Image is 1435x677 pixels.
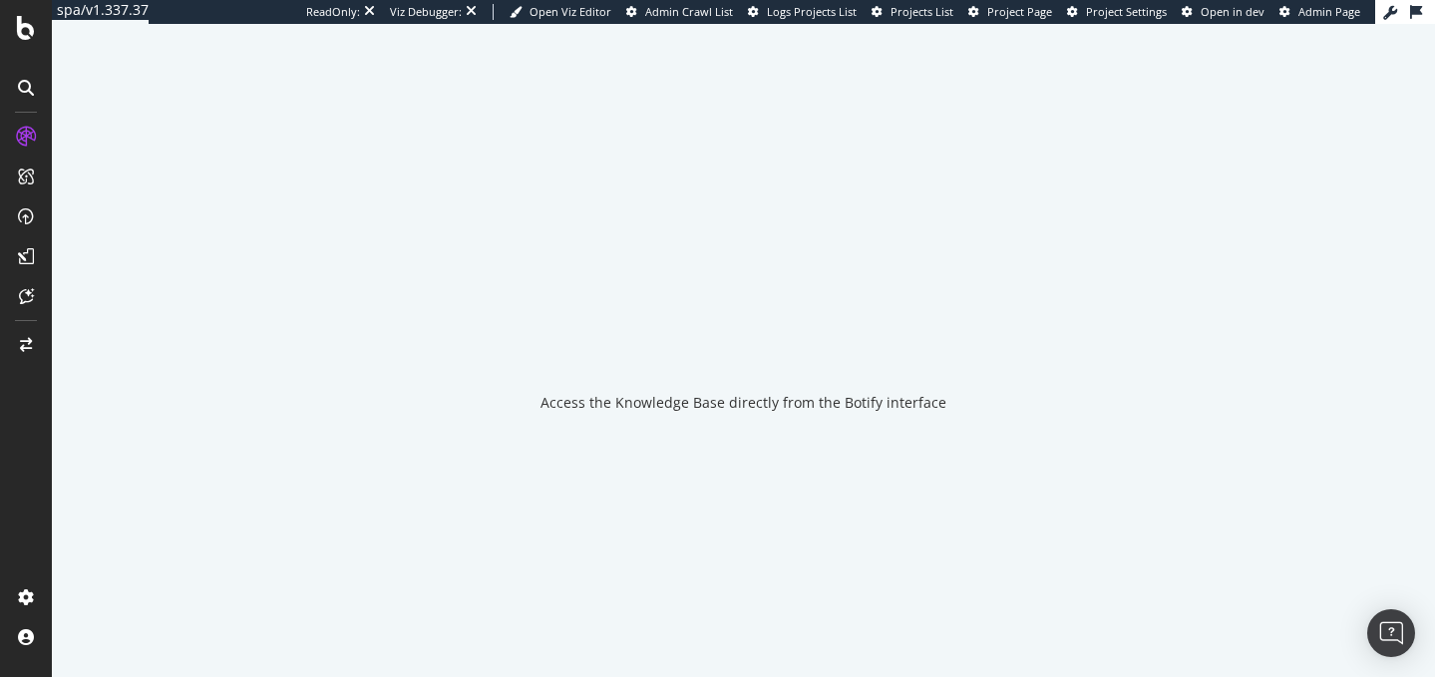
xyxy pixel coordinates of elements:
span: Projects List [891,4,953,19]
span: Project Settings [1086,4,1167,19]
a: Open in dev [1182,4,1264,20]
a: Project Settings [1067,4,1167,20]
div: Viz Debugger: [390,4,462,20]
a: Projects List [872,4,953,20]
div: Open Intercom Messenger [1367,609,1415,657]
a: Open Viz Editor [510,4,611,20]
a: Logs Projects List [748,4,857,20]
a: Project Page [968,4,1052,20]
span: Logs Projects List [767,4,857,19]
div: Access the Knowledge Base directly from the Botify interface [540,393,946,413]
div: ReadOnly: [306,4,360,20]
span: Open Viz Editor [530,4,611,19]
span: Project Page [987,4,1052,19]
span: Admin Crawl List [645,4,733,19]
a: Admin Crawl List [626,4,733,20]
span: Open in dev [1201,4,1264,19]
span: Admin Page [1298,4,1360,19]
a: Admin Page [1279,4,1360,20]
div: animation [672,289,816,361]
